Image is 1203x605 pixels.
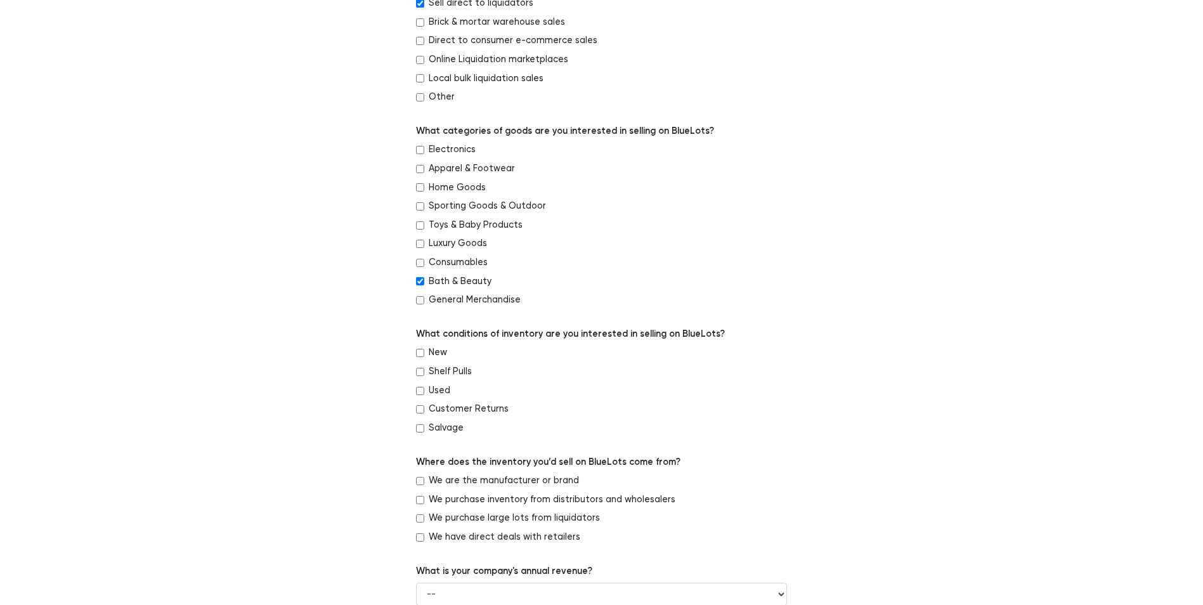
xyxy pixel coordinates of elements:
label: Brick & mortar warehouse sales [429,15,565,29]
input: General Merchandise [416,296,424,304]
label: New [429,346,447,360]
input: Sporting Goods & Outdoor [416,202,424,211]
input: Bath & Beauty [416,277,424,285]
input: We have direct deals with retailers [416,533,424,542]
label: Home Goods [429,181,486,195]
input: Toys & Baby Products [416,221,424,230]
label: Where does the inventory you’d sell on BlueLots come from? [416,455,680,469]
label: Shelf Pulls [429,365,472,379]
label: General Merchandise [429,293,521,307]
input: Other [416,93,424,101]
label: What is your company's annual revenue? [416,564,592,578]
label: What conditions of inventory are you interested in selling on BlueLots? [416,327,725,341]
input: Luxury Goods [416,240,424,248]
input: Local bulk liquidation sales [416,74,424,82]
label: Bath & Beauty [429,275,491,289]
input: Apparel & Footwear [416,165,424,173]
input: Salvage [416,424,424,433]
input: Shelf Pulls [416,368,424,376]
label: Online Liquidation marketplaces [429,53,568,67]
input: We purchase inventory from distributors and wholesalers [416,496,424,504]
label: Apparel & Footwear [429,162,515,176]
label: Toys & Baby Products [429,218,523,232]
input: Online Liquidation marketplaces [416,56,424,64]
label: Sporting Goods & Outdoor [429,199,546,213]
label: We purchase large lots from liquidators [429,511,600,525]
label: Customer Returns [429,402,509,416]
input: Electronics [416,146,424,154]
label: Used [429,384,450,398]
label: Local bulk liquidation sales [429,72,543,86]
input: Brick & mortar warehouse sales [416,18,424,27]
label: We have direct deals with retailers [429,530,580,544]
label: Consumables [429,256,488,270]
label: We purchase inventory from distributors and wholesalers [429,493,675,507]
input: We purchase large lots from liquidators [416,514,424,523]
input: Direct to consumer e-commerce sales [416,37,424,45]
input: Home Goods [416,183,424,192]
input: We are the manufacturer or brand [416,477,424,485]
input: Consumables [416,259,424,267]
input: Customer Returns [416,405,424,413]
label: We are the manufacturer or brand [429,474,579,488]
input: New [416,349,424,357]
label: Luxury Goods [429,237,487,250]
input: Used [416,387,424,395]
label: Other [429,90,455,104]
label: Salvage [429,421,464,435]
label: What categories of goods are you interested in selling on BlueLots? [416,124,714,138]
label: Electronics [429,143,476,157]
label: Direct to consumer e-commerce sales [429,34,597,48]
